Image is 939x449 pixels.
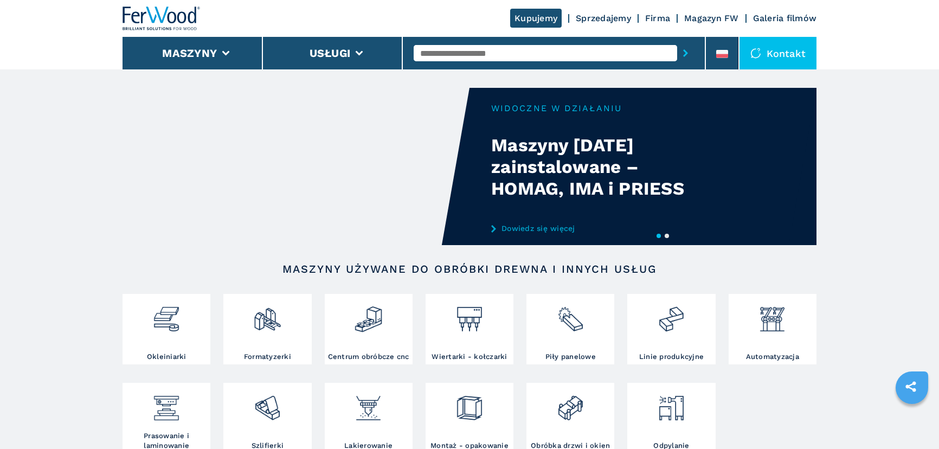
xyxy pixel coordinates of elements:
a: Kupujemy [510,9,562,28]
img: automazione.png [758,297,787,333]
button: submit-button [677,41,694,66]
iframe: Chat [893,400,931,441]
img: squadratrici_2.png [253,297,282,333]
img: montaggio_imballaggio_2.png [455,386,484,422]
a: Automatyzacja [729,294,816,364]
h2: Maszyny używane do obróbki drewna i innych usług [157,262,782,275]
a: Okleiniarki [123,294,210,364]
h3: Automatyzacja [746,352,799,362]
button: Maszyny [162,47,217,60]
button: 2 [665,234,669,238]
img: lavorazione_porte_finestre_2.png [556,386,585,422]
a: Linie produkcyjne [627,294,715,364]
a: Firma [645,13,670,23]
h3: Wiertarki - kołczarki [432,352,507,362]
h3: Formatyzerki [244,352,291,362]
a: Galeria filmów [753,13,817,23]
a: Dowiedz się więcej [491,224,704,233]
a: Centrum obróbcze cnc [325,294,413,364]
h3: Linie produkcyjne [639,352,704,362]
img: bordatrici_1.png [152,297,181,333]
img: sezionatrici_2.png [556,297,585,333]
a: Formatyzerki [223,294,311,364]
img: Kontakt [750,48,761,59]
img: centro_di_lavoro_cnc_2.png [354,297,383,333]
button: Usługi [310,47,351,60]
img: linee_di_produzione_2.png [657,297,686,333]
img: levigatrici_2.png [253,386,282,422]
a: Magazyn FW [684,13,739,23]
a: sharethis [897,373,924,400]
img: foratrici_inseritrici_2.png [455,297,484,333]
img: Ferwood [123,7,201,30]
div: Kontakt [739,37,816,69]
img: aspirazione_1.png [657,386,686,422]
h3: Centrum obróbcze cnc [328,352,409,362]
a: Piły panelowe [526,294,614,364]
img: verniciatura_1.png [354,386,383,422]
img: pressa-strettoia.png [152,386,181,422]
video: Your browser does not support the video tag. [123,88,470,245]
a: Sprzedajemy [576,13,631,23]
button: 1 [657,234,661,238]
h3: Piły panelowe [545,352,596,362]
h3: Okleiniarki [147,352,186,362]
a: Wiertarki - kołczarki [426,294,513,364]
